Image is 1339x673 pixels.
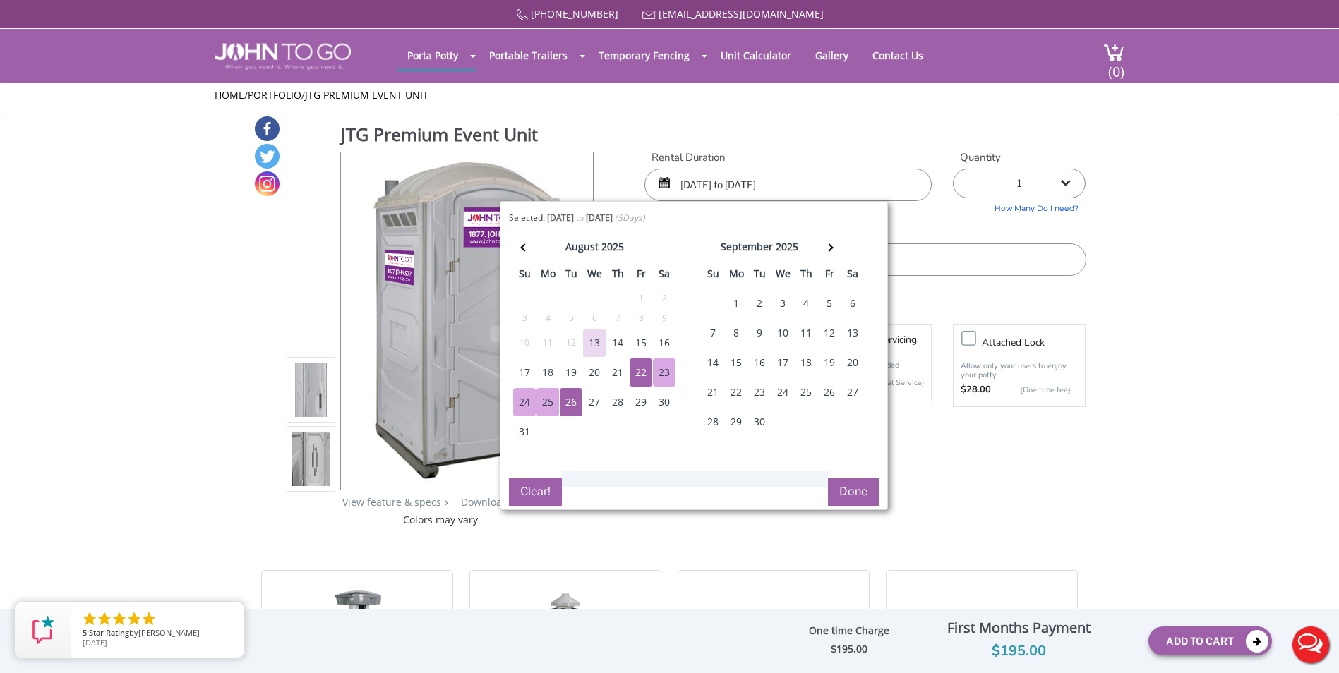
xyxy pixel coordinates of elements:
li:  [111,610,128,627]
div: 2 [748,289,771,317]
div: 8 [725,319,747,347]
div: First Months Payment [900,616,1139,640]
div: 21 [606,358,629,387]
a: How Many Do I need? [953,198,1086,214]
b: [DATE] [586,212,613,224]
li:  [81,610,98,627]
div: 13 [583,329,606,357]
h3: Attached lock [982,334,1092,351]
div: 2025 [776,237,798,257]
div: 25 [795,378,817,406]
span: by [83,629,233,638]
span: Star Rating [89,627,129,638]
th: we [771,263,795,289]
h1: JTG Premium Event Unit [341,122,595,150]
button: Add To Cart [1148,626,1272,655]
th: fr [818,263,841,289]
a: Download Pdf [461,495,527,509]
div: 4 [536,310,559,326]
div: 6 [841,289,864,317]
a: Home [215,88,244,102]
div: 24 [513,388,536,416]
img: Call [516,9,528,21]
img: Product [292,224,330,556]
b: [DATE] [547,212,574,224]
a: [PHONE_NUMBER] [531,7,618,20]
div: 19 [818,348,841,377]
div: 10 [771,319,794,347]
th: fr [630,263,653,289]
div: $195.00 [900,640,1139,662]
div: 12 [818,319,841,347]
div: 15 [725,348,747,377]
div: 26 [560,388,582,416]
div: 11 [795,319,817,347]
span: to [576,212,584,224]
div: 31 [513,418,536,446]
img: Product [360,152,574,485]
div: 27 [841,378,864,406]
div: 7 [702,319,724,347]
div: 5 [560,310,582,326]
th: tu [748,263,771,289]
li:  [126,610,143,627]
th: su [513,263,536,289]
a: Portable Trailers [479,42,578,69]
div: 18 [795,348,817,377]
th: th [606,263,630,289]
div: 5 [818,289,841,317]
img: Mail [642,11,656,20]
div: 4 [795,289,817,317]
span: 5 [83,627,87,638]
a: Facebook [255,116,280,141]
div: 23 [748,378,771,406]
div: 29 [630,388,652,416]
a: Gallery [805,42,859,69]
div: 1 [725,289,747,317]
th: mo [536,263,560,289]
strong: One time Charge [809,624,889,637]
li:  [140,610,157,627]
div: 21 [702,378,724,406]
div: 29 [725,408,747,436]
span: Selected: [509,212,545,224]
a: [EMAIL_ADDRESS][DOMAIN_NAME] [659,7,824,20]
div: 12 [560,335,582,351]
button: Clear! [509,478,562,506]
strong: $ [831,643,867,656]
a: Unit Calculator [710,42,802,69]
th: we [583,263,606,289]
div: 26 [818,378,841,406]
img: cart a [1103,43,1124,62]
div: 17 [771,348,794,377]
input: Start date | End date [644,169,932,201]
span: [PERSON_NAME] [138,627,200,638]
th: sa [653,263,676,289]
label: Rental Duration [644,150,932,165]
img: Product [292,293,330,625]
strong: $28.00 [961,383,991,397]
div: 22 [630,358,652,387]
img: Review Rating [29,616,57,644]
div: 14 [702,348,724,377]
div: 19 [560,358,582,387]
a: Porta Potty [397,42,469,69]
div: 2025 [601,237,624,257]
label: Quantity [953,150,1086,165]
div: 27 [583,388,606,416]
span: 5 [618,212,623,224]
div: 15 [630,329,652,357]
div: 9 [653,310,675,326]
img: JOHN to go [215,43,351,70]
div: 24 [771,378,794,406]
div: 20 [583,358,606,387]
th: tu [560,263,583,289]
span: (0) [1107,51,1124,81]
div: 28 [702,408,724,436]
div: 30 [653,388,675,416]
a: View feature & specs [342,495,441,509]
button: Done [828,478,879,506]
div: 11 [536,335,559,351]
div: 20 [841,348,864,377]
div: august [565,237,599,257]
